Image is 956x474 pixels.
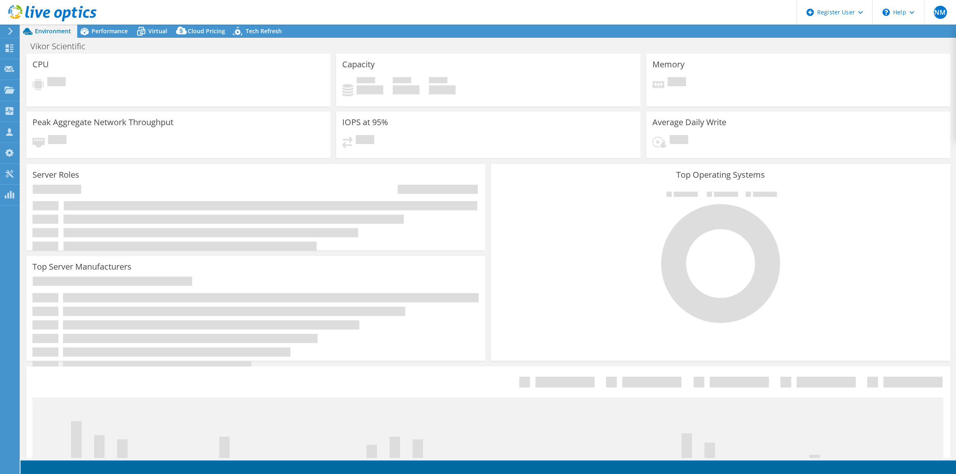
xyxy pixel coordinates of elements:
svg: \n [882,9,890,16]
span: NM [934,6,947,19]
h3: Top Server Manufacturers [32,262,131,271]
span: Free [393,77,411,85]
h3: IOPS at 95% [342,118,388,127]
span: Pending [670,135,688,146]
span: Total [429,77,447,85]
h4: 0 GiB [393,85,419,94]
span: Pending [48,135,67,146]
h3: Memory [652,60,684,69]
span: Pending [47,77,66,88]
span: Used [357,77,375,85]
span: Pending [668,77,686,88]
span: Virtual [148,27,167,35]
h3: Peak Aggregate Network Throughput [32,118,173,127]
h3: CPU [32,60,49,69]
span: Cloud Pricing [188,27,225,35]
h1: Vikor Scientific [27,42,98,51]
h3: Server Roles [32,170,79,179]
h4: 0 GiB [429,85,456,94]
h3: Top Operating Systems [497,170,944,179]
span: Tech Refresh [246,27,282,35]
span: Performance [92,27,128,35]
h3: Capacity [342,60,375,69]
h4: 0 GiB [357,85,383,94]
span: Pending [356,135,374,146]
span: Environment [35,27,71,35]
h3: Average Daily Write [652,118,726,127]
